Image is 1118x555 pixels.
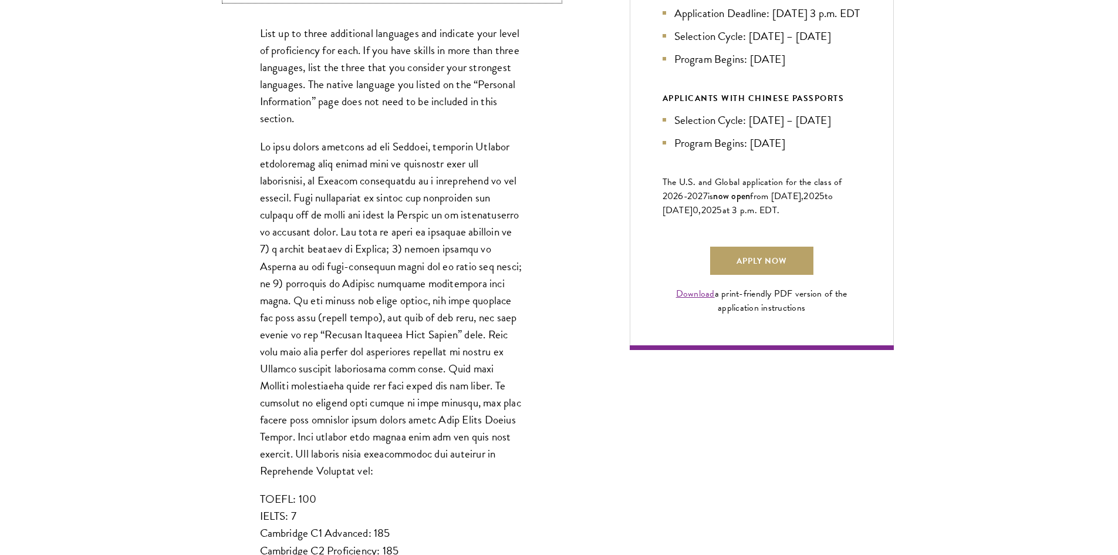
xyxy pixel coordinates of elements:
[713,189,750,203] span: now open
[663,134,861,152] li: Program Begins: [DATE]
[722,203,780,217] span: at 3 p.m. EDT.
[703,189,708,203] span: 7
[260,138,524,479] p: Lo ipsu dolors ametcons ad eli Seddoei, temporin Utlabor etdoloremag aliq enimad mini ve quisnost...
[717,203,722,217] span: 5
[663,91,861,106] div: APPLICANTS WITH CHINESE PASSPORTS
[663,51,861,68] li: Program Begins: [DATE]
[693,203,698,217] span: 0
[708,189,714,203] span: is
[663,112,861,129] li: Selection Cycle: [DATE] – [DATE]
[663,189,833,217] span: to [DATE]
[260,25,524,127] p: List up to three additional languages and indicate your level of proficiency for each. If you hav...
[678,189,683,203] span: 6
[663,287,861,315] div: a print-friendly PDF version of the application instructions
[819,189,825,203] span: 5
[663,175,842,203] span: The U.S. and Global application for the class of 202
[710,247,813,275] a: Apply Now
[803,189,819,203] span: 202
[701,203,717,217] span: 202
[663,28,861,45] li: Selection Cycle: [DATE] – [DATE]
[676,287,715,301] a: Download
[750,189,803,203] span: from [DATE],
[684,189,703,203] span: -202
[698,203,701,217] span: ,
[663,5,861,22] li: Application Deadline: [DATE] 3 p.m. EDT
